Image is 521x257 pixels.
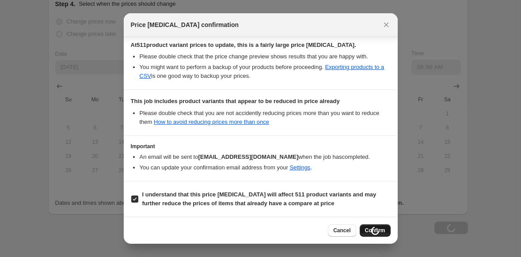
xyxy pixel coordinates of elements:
a: Settings [289,164,310,171]
b: This job includes product variants that appear to be reduced in price already [131,98,340,104]
li: Please double check that you are not accidently reducing prices more than you want to reduce them [140,109,391,127]
li: Please double check that the price change preview shows results that you are happy with. [140,52,391,61]
a: How to avoid reducing prices more than once [154,119,269,125]
li: An email will be sent to when the job has completed . [140,153,391,161]
b: [EMAIL_ADDRESS][DOMAIN_NAME] [198,153,298,160]
button: Close [380,19,392,31]
h3: Important [131,143,391,150]
span: Price [MEDICAL_DATA] confirmation [131,20,239,29]
button: Cancel [328,224,356,237]
span: Cancel [333,227,350,234]
b: I understand that this price [MEDICAL_DATA] will affect 511 product variants and may further redu... [142,191,376,207]
li: You might want to perform a backup of your products before proceeding. is one good way to backup ... [140,63,391,81]
li: You can update your confirmation email address from your . [140,163,391,172]
b: At 511 product variant prices to update, this is a fairly large price [MEDICAL_DATA]. [131,42,356,48]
